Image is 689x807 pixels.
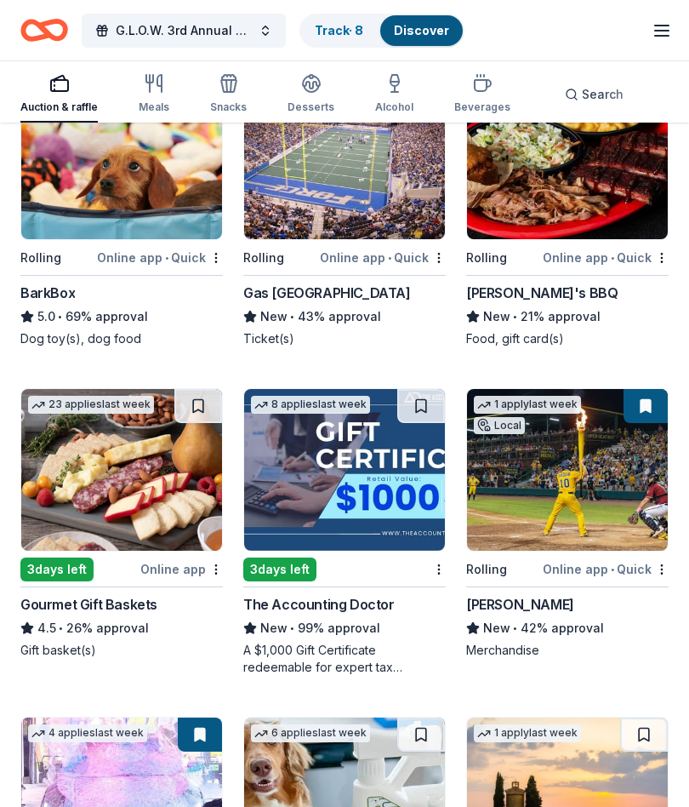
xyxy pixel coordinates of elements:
[483,618,510,638] span: New
[210,66,247,123] button: Snacks
[454,100,510,114] div: Beverages
[20,100,98,114] div: Auction & raffle
[97,247,223,268] div: Online app Quick
[243,248,284,268] div: Rolling
[210,100,247,114] div: Snacks
[116,20,252,41] span: G.L.O.W. 3rd Annual Auction
[260,306,288,327] span: New
[466,77,669,347] a: Image for Sonny's BBQ2 applieslast weekRollingOnline app•Quick[PERSON_NAME]'s BBQNew•21% approval...
[551,77,637,112] button: Search
[474,396,581,414] div: 1 apply last week
[288,100,334,114] div: Desserts
[315,23,363,37] a: Track· 8
[139,66,169,123] button: Meals
[37,618,56,638] span: 4.5
[388,251,391,265] span: •
[474,417,525,434] div: Local
[251,724,370,742] div: 6 applies last week
[467,77,668,239] img: Image for Sonny's BBQ
[466,283,618,303] div: [PERSON_NAME]'s BBQ
[243,283,411,303] div: Gas [GEOGRAPHIC_DATA]
[82,14,286,48] button: G.L.O.W. 3rd Annual Auction
[139,100,169,114] div: Meals
[37,306,55,327] span: 5.0
[21,77,222,239] img: Image for BarkBox
[375,100,413,114] div: Alcohol
[21,389,222,551] img: Image for Gourmet Gift Baskets
[28,396,154,414] div: 23 applies last week
[454,66,510,123] button: Beverages
[243,618,446,638] div: 99% approval
[299,14,464,48] button: Track· 8Discover
[20,283,75,303] div: BarkBox
[243,77,446,347] a: Image for Gas South DistrictLocalRollingOnline app•QuickGas [GEOGRAPHIC_DATA]New•43% approvalTick...
[251,396,370,414] div: 8 applies last week
[483,306,510,327] span: New
[20,248,61,268] div: Rolling
[244,77,445,239] img: Image for Gas South District
[466,559,507,580] div: Rolling
[466,642,669,659] div: Merchandise
[260,618,288,638] span: New
[20,618,223,638] div: 26% approval
[466,306,669,327] div: 21% approval
[20,642,223,659] div: Gift basket(s)
[20,594,157,615] div: Gourmet Gift Baskets
[467,389,668,551] img: Image for Savannah Bananas
[165,251,168,265] span: •
[466,330,669,347] div: Food, gift card(s)
[243,642,446,676] div: A $1,000 Gift Certificate redeemable for expert tax preparation or tax resolution services—recipi...
[466,594,574,615] div: [PERSON_NAME]
[58,310,62,323] span: •
[513,621,517,635] span: •
[20,558,94,581] div: 3 days left
[140,558,223,580] div: Online app
[543,247,669,268] div: Online app Quick
[375,66,413,123] button: Alcohol
[466,248,507,268] div: Rolling
[320,247,446,268] div: Online app Quick
[582,84,624,105] span: Search
[290,621,294,635] span: •
[20,388,223,659] a: Image for Gourmet Gift Baskets23 applieslast week3days leftOnline appGourmet Gift Baskets4.5•26% ...
[20,10,68,50] a: Home
[243,330,446,347] div: Ticket(s)
[28,724,147,742] div: 4 applies last week
[513,310,517,323] span: •
[20,330,223,347] div: Dog toy(s), dog food
[474,724,581,742] div: 1 apply last week
[543,558,669,580] div: Online app Quick
[243,594,395,615] div: The Accounting Doctor
[394,23,449,37] a: Discover
[466,618,669,638] div: 42% approval
[59,621,63,635] span: •
[20,66,98,123] button: Auction & raffle
[290,310,294,323] span: •
[466,388,669,659] a: Image for Savannah Bananas1 applylast weekLocalRollingOnline app•Quick[PERSON_NAME]New•42% approv...
[20,77,223,347] a: Image for BarkBoxTop rated12 applieslast weekRollingOnline app•QuickBarkBox5.0•69% approvalDog to...
[288,66,334,123] button: Desserts
[243,388,446,676] a: Image for The Accounting Doctor8 applieslast week3days leftThe Accounting DoctorNew•99% approvalA...
[243,306,446,327] div: 43% approval
[611,563,614,576] span: •
[244,389,445,551] img: Image for The Accounting Doctor
[611,251,614,265] span: •
[243,558,316,581] div: 3 days left
[20,306,223,327] div: 69% approval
